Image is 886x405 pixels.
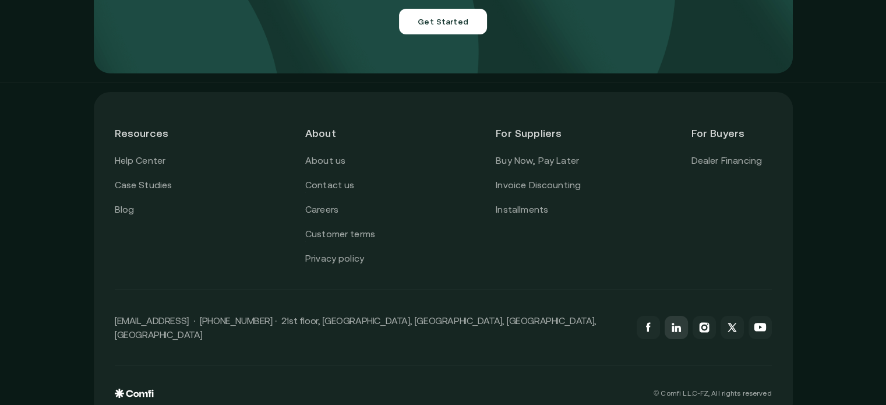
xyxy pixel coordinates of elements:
[305,251,364,266] a: Privacy policy
[496,202,548,217] a: Installments
[115,113,195,153] header: Resources
[115,389,154,398] img: comfi logo
[691,113,771,153] header: For Buyers
[654,389,771,397] p: © Comfi L.L.C-FZ, All rights reserved
[115,314,625,341] p: [EMAIL_ADDRESS] · [PHONE_NUMBER] · 21st floor, [GEOGRAPHIC_DATA], [GEOGRAPHIC_DATA], [GEOGRAPHIC_...
[115,153,166,168] a: Help Center
[496,153,579,168] a: Buy Now, Pay Later
[496,178,581,193] a: Invoice Discounting
[305,178,355,193] a: Contact us
[115,178,172,193] a: Case Studies
[399,9,487,34] button: Get Started
[305,113,386,153] header: About
[305,153,345,168] a: About us
[115,202,135,217] a: Blog
[691,153,762,168] a: Dealer Financing
[496,113,581,153] header: For Suppliers
[305,202,338,217] a: Careers
[305,227,375,242] a: Customer terms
